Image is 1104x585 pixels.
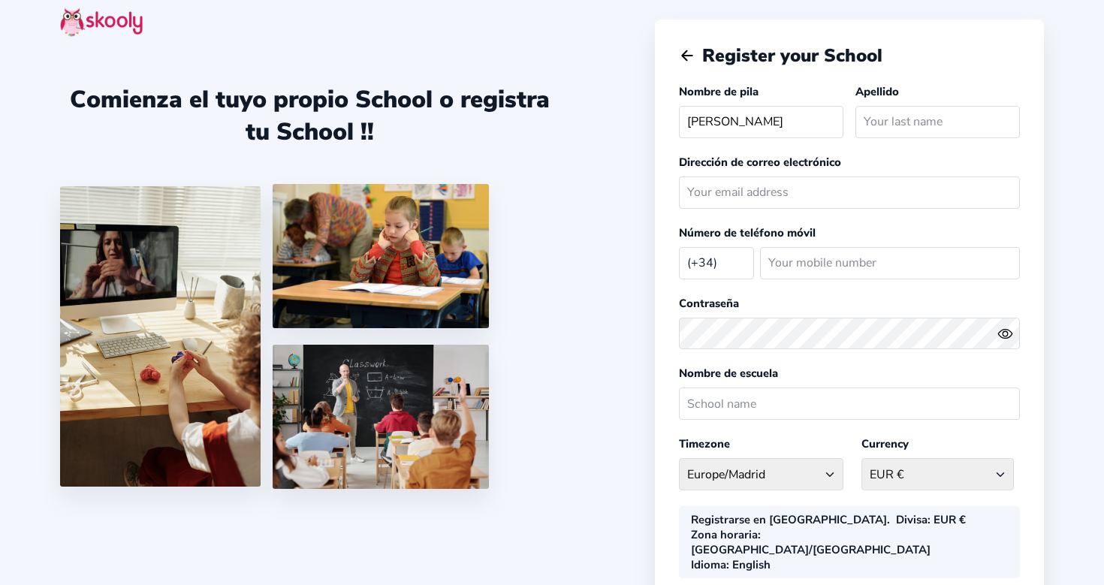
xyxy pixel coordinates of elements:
input: School name [679,387,1020,420]
label: Nombre de escuela [679,366,778,381]
button: arrow back outline [679,47,695,64]
div: Comienza el tuyo propio School o registra tu School !! [60,83,559,148]
div: : English [691,557,771,572]
input: Your mobile number [760,247,1020,279]
img: 4.png [273,184,489,328]
label: Número de teléfono móvil [679,225,816,240]
button: eye outlineeye off outline [997,326,1020,342]
input: Your email address [679,176,1020,209]
label: Currency [861,436,909,451]
input: Your first name [679,106,843,138]
span: Register your School [702,44,882,68]
ion-icon: eye outline [997,326,1013,342]
b: Idioma [691,557,726,572]
label: Dirección de correo electrónico [679,155,841,170]
b: Zona horaria [691,527,758,542]
img: 5.png [273,345,489,489]
label: Nombre de pila [679,84,759,99]
label: Apellido [855,84,899,99]
label: Contraseña [679,296,739,311]
div: : EUR € [896,512,966,527]
label: Timezone [679,436,730,451]
input: Your last name [855,106,1020,138]
img: skooly-logo.png [60,8,143,37]
div: Registrarse en [GEOGRAPHIC_DATA]. [691,512,890,527]
b: Divisa [896,512,928,527]
img: 1.jpg [60,186,261,487]
div: : [GEOGRAPHIC_DATA]/[GEOGRAPHIC_DATA] [691,527,1002,557]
